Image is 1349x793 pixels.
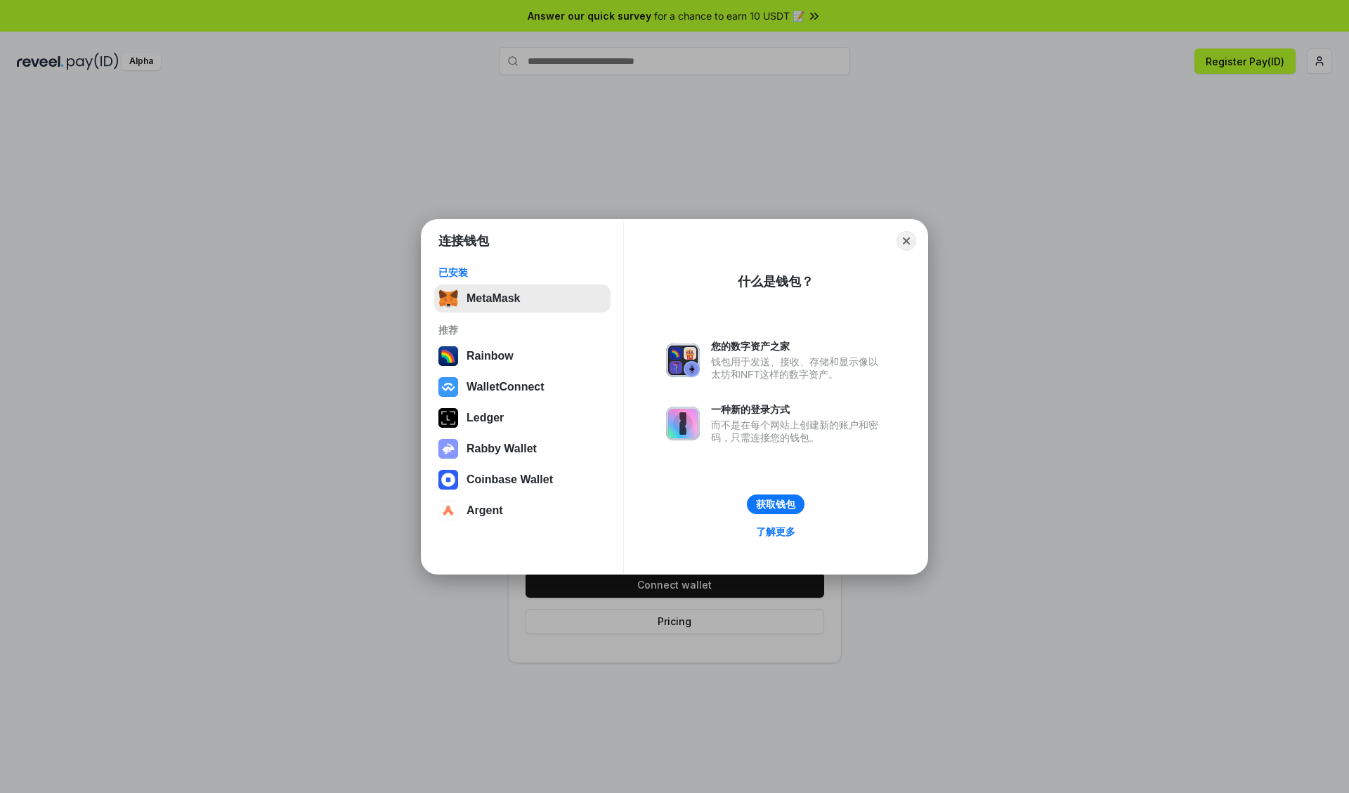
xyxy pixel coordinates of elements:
[467,443,537,455] div: Rabby Wallet
[438,377,458,397] img: svg+xml,%3Csvg%20width%3D%2228%22%20height%3D%2228%22%20viewBox%3D%220%200%2028%2028%22%20fill%3D...
[434,373,611,401] button: WalletConnect
[438,232,489,249] h1: 连接钱包
[711,355,885,381] div: 钱包用于发送、接收、存储和显示像以太坊和NFT这样的数字资产。
[467,473,553,486] div: Coinbase Wallet
[467,412,504,424] div: Ledger
[434,284,611,313] button: MetaMask
[434,404,611,432] button: Ledger
[434,435,611,463] button: Rabby Wallet
[438,324,606,336] div: 推荐
[467,350,514,362] div: Rainbow
[897,231,916,251] button: Close
[438,501,458,520] img: svg+xml,%3Csvg%20width%3D%2228%22%20height%3D%2228%22%20viewBox%3D%220%200%2028%2028%22%20fill%3D...
[756,525,795,538] div: 了解更多
[438,470,458,490] img: svg+xml,%3Csvg%20width%3D%2228%22%20height%3D%2228%22%20viewBox%3D%220%200%2028%2028%22%20fill%3D...
[438,346,458,366] img: svg+xml,%3Csvg%20width%3D%22120%22%20height%3D%22120%22%20viewBox%3D%220%200%20120%20120%22%20fil...
[666,407,700,440] img: svg+xml,%3Csvg%20xmlns%3D%22http%3A%2F%2Fwww.w3.org%2F2000%2Fsvg%22%20fill%3D%22none%22%20viewBox...
[666,343,700,377] img: svg+xml,%3Csvg%20xmlns%3D%22http%3A%2F%2Fwww.w3.org%2F2000%2Fsvg%22%20fill%3D%22none%22%20viewBox...
[467,292,520,305] div: MetaMask
[438,439,458,459] img: svg+xml,%3Csvg%20xmlns%3D%22http%3A%2F%2Fwww.w3.org%2F2000%2Fsvg%22%20fill%3D%22none%22%20viewBox...
[738,273,814,290] div: 什么是钱包？
[438,408,458,428] img: svg+xml,%3Csvg%20xmlns%3D%22http%3A%2F%2Fwww.w3.org%2F2000%2Fsvg%22%20width%3D%2228%22%20height%3...
[434,466,611,494] button: Coinbase Wallet
[467,504,503,517] div: Argent
[438,266,606,279] div: 已安装
[434,497,611,525] button: Argent
[756,498,795,511] div: 获取钱包
[747,494,804,514] button: 获取钱包
[438,289,458,308] img: svg+xml,%3Csvg%20fill%3D%22none%22%20height%3D%2233%22%20viewBox%3D%220%200%2035%2033%22%20width%...
[711,340,885,353] div: 您的数字资产之家
[711,403,885,416] div: 一种新的登录方式
[711,419,885,444] div: 而不是在每个网站上创建新的账户和密码，只需连接您的钱包。
[434,342,611,370] button: Rainbow
[748,523,804,541] a: 了解更多
[467,381,545,393] div: WalletConnect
